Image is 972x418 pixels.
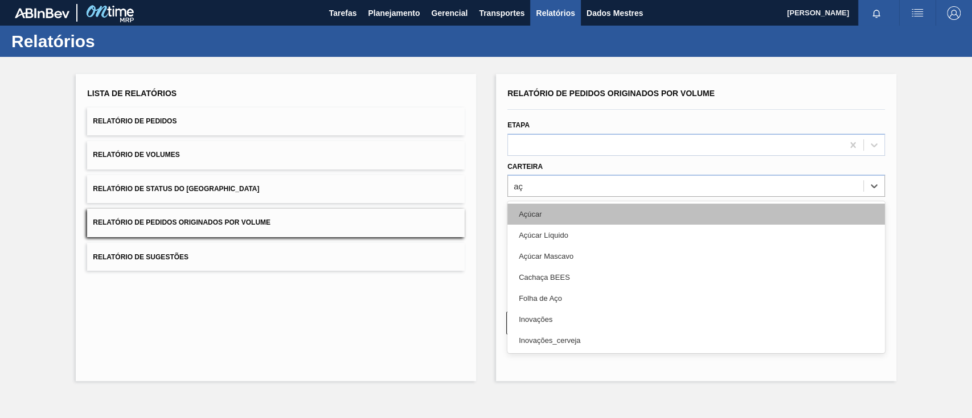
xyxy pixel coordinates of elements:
font: Relatórios [11,32,95,51]
font: Tarefas [329,9,357,18]
font: Lista de Relatórios [87,89,177,98]
font: Relatório de Sugestões [93,253,188,260]
font: Açúcar Mascavo [519,252,573,260]
font: Cachaça BEES [519,273,570,282]
font: [PERSON_NAME] [787,9,849,17]
img: TNhmsLtSVTkK8tSr43FrP2fwEKptu5GPRR3wAAAABJRU5ErkJggg== [15,8,69,18]
font: Transportes [479,9,524,18]
font: Relatório de Pedidos Originados por Volume [93,219,270,227]
font: Etapa [507,121,530,129]
button: Relatório de Status do [GEOGRAPHIC_DATA] [87,175,465,203]
img: ações do usuário [911,6,924,20]
button: Notificações [858,5,895,21]
font: Relatórios [536,9,575,18]
font: Carteira [507,163,543,171]
font: Açúcar [519,210,542,218]
font: Gerencial [431,9,467,18]
img: Sair [947,6,961,20]
font: Dados Mestres [587,9,643,18]
font: Relatório de Status do [GEOGRAPHIC_DATA] [93,185,259,193]
button: Relatório de Sugestões [87,243,465,271]
font: Açúcar Líquido [519,231,568,239]
button: Limpar [506,312,690,334]
font: Planejamento [368,9,420,18]
button: Relatório de Pedidos Originados por Volume [87,209,465,237]
button: Relatório de Pedidos [87,107,465,135]
font: Inovações_cerveja [519,336,580,345]
font: Relatório de Pedidos Originados por Volume [507,89,715,98]
button: Relatório de Volumes [87,141,465,169]
font: Relatório de Pedidos [93,117,177,125]
font: Folha de Aço [519,294,562,303]
font: Relatório de Volumes [93,151,179,159]
font: Inovações [519,315,552,324]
